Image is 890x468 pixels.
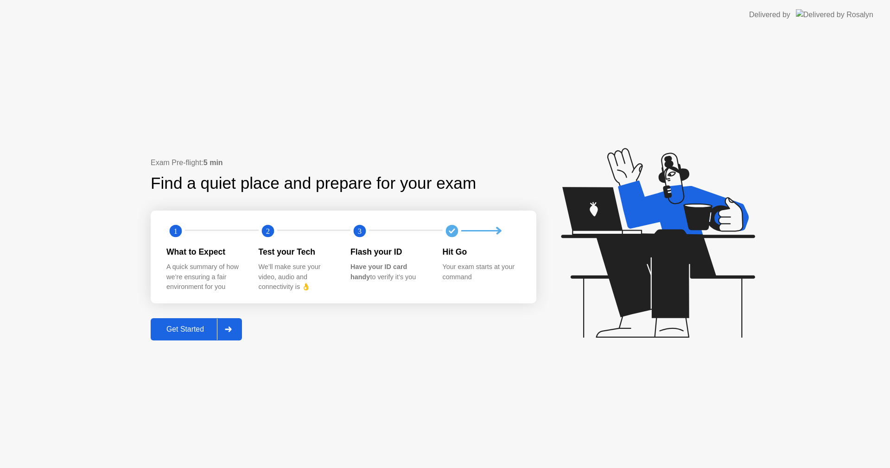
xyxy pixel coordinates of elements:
div: to verify it’s you [350,262,428,282]
div: What to Expect [166,246,244,258]
text: 3 [358,226,362,235]
div: Exam Pre-flight: [151,157,536,168]
div: Your exam starts at your command [443,262,520,282]
div: We’ll make sure your video, audio and connectivity is 👌 [259,262,336,292]
text: 1 [174,226,178,235]
img: Delivered by Rosalyn [796,9,873,20]
b: Have your ID card handy [350,263,407,281]
div: Get Started [153,325,217,333]
div: Delivered by [749,9,790,20]
div: Find a quiet place and prepare for your exam [151,171,477,196]
button: Get Started [151,318,242,340]
b: 5 min [203,159,223,167]
div: Hit Go [443,246,520,258]
div: A quick summary of how we’re ensuring a fair environment for you [166,262,244,292]
text: 2 [266,226,269,235]
div: Test your Tech [259,246,336,258]
div: Flash your ID [350,246,428,258]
